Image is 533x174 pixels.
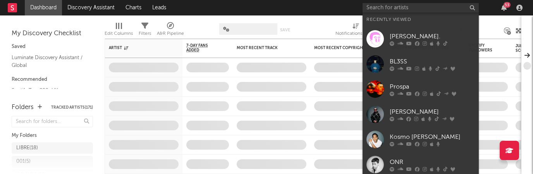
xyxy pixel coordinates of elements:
[390,32,475,41] div: [PERSON_NAME].
[363,77,479,102] a: Prospa
[16,143,38,153] div: LIBRE ( 18 )
[390,57,475,66] div: BL3SS
[186,43,217,53] span: 7-Day Fans Added
[363,26,479,51] a: [PERSON_NAME].
[237,46,295,50] div: Most Recent Track
[390,132,475,142] div: Kosmo [PERSON_NAME]
[363,102,479,127] a: [PERSON_NAME]
[12,142,93,154] a: LIBRE(18)
[105,29,133,38] div: Edit Columns
[335,19,376,42] div: Notifications (Artist)
[157,19,184,42] div: A&R Pipeline
[12,86,85,102] a: Spotify Top 200: UK - Excluding Superstars
[12,53,85,69] a: Luminate Discovery Assistant / Global
[139,19,151,42] div: Filters
[501,5,507,11] button: 53
[12,42,93,51] div: Saved
[366,15,475,24] div: Recently Viewed
[390,82,475,91] div: Prospa
[390,157,475,167] div: ONR
[12,103,34,112] div: Folders
[363,127,479,152] a: Kosmo [PERSON_NAME]
[363,3,479,13] input: Search for artists
[109,46,167,50] div: Artist
[335,29,376,38] div: Notifications (Artist)
[105,19,133,42] div: Edit Columns
[504,2,511,8] div: 53
[469,43,496,53] div: Spotify Followers
[139,29,151,38] div: Filters
[280,28,290,32] button: Save
[12,29,93,38] div: My Discovery Checklist
[12,116,93,127] input: Search for folders...
[51,106,93,109] button: Tracked Artists(171)
[314,46,372,50] div: Most Recent Copyright
[12,131,93,140] div: My Folders
[390,107,475,116] div: [PERSON_NAME]
[363,51,479,77] a: BL3SS
[12,156,93,167] a: 001(5)
[157,29,184,38] div: A&R Pipeline
[16,157,31,166] div: 001 ( 5 )
[12,75,93,84] div: Recommended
